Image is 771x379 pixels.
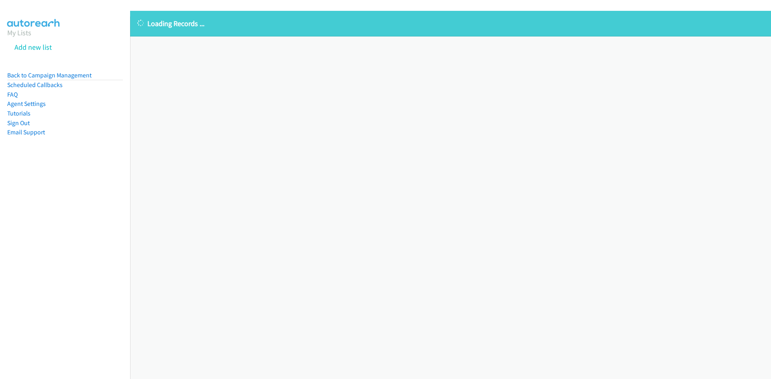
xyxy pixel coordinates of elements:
a: FAQ [7,91,18,98]
a: Back to Campaign Management [7,71,92,79]
a: Sign Out [7,119,30,127]
a: Tutorials [7,109,31,117]
a: My Lists [7,28,31,37]
a: Add new list [14,43,52,52]
a: Email Support [7,128,45,136]
p: Loading Records ... [137,18,764,29]
a: Agent Settings [7,100,46,107]
a: Scheduled Callbacks [7,81,63,89]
